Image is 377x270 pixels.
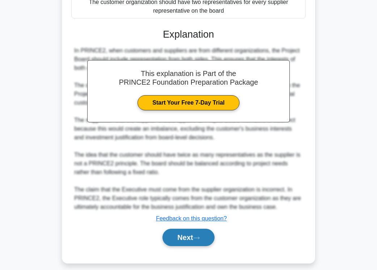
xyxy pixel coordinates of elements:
[156,215,227,222] a: Feedback on this question?
[76,29,301,40] h3: Explanation
[162,229,214,246] button: Next
[74,46,303,211] div: In PRINCE2, when customers and suppliers are from different organizations, the Project Board shou...
[137,95,239,110] a: Start Your Free 7-Day Trial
